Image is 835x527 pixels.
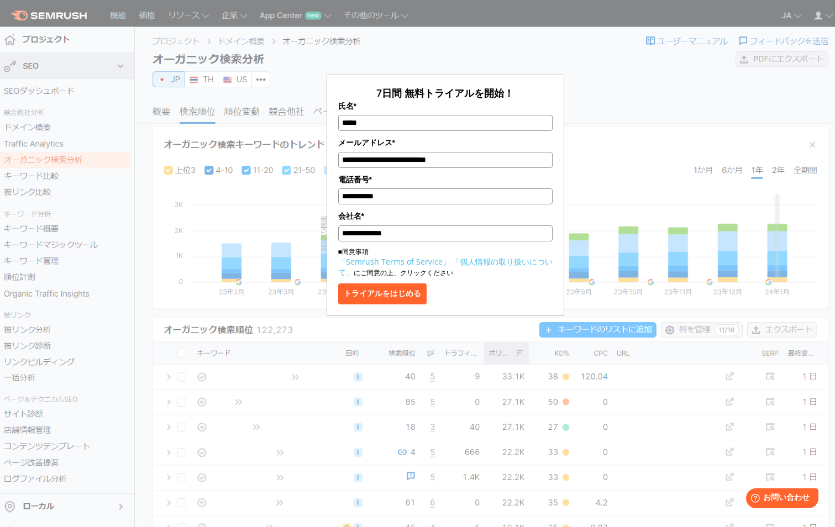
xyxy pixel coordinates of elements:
label: 電話番号* [338,173,553,186]
label: メールアドレス* [338,136,553,149]
a: 「個人情報の取り扱いについて」 [338,256,553,277]
iframe: Help widget launcher [737,484,823,515]
span: 7日間 無料トライアルを開始！ [376,86,514,99]
p: ■同意事項 にご同意の上、クリックください [338,247,553,278]
a: 「Semrush Terms of Service」 [338,256,450,267]
button: トライアルをはじめる [338,283,427,304]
